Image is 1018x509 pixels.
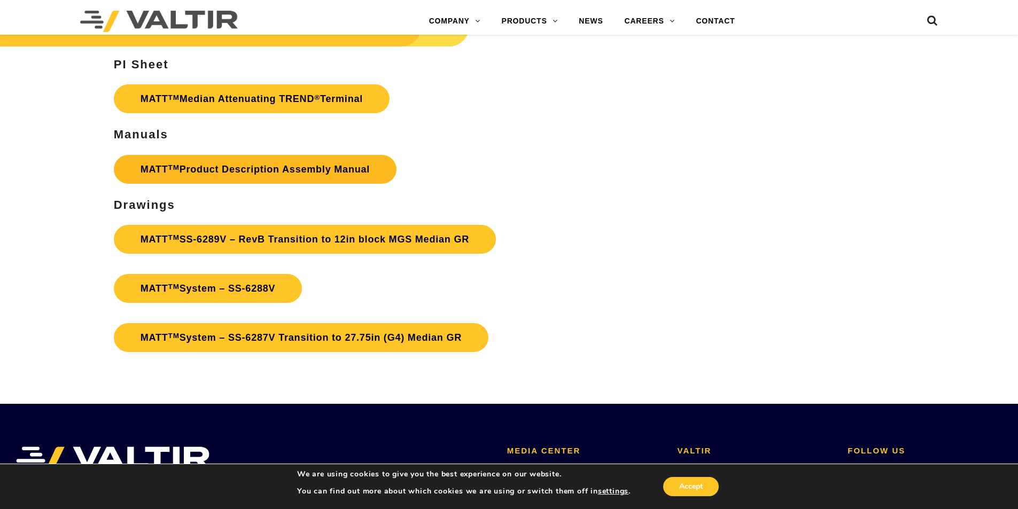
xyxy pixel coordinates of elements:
a: MATTTMProduct Description Assembly Manual [114,155,397,184]
sup: TM [168,93,180,101]
a: PRODUCTS [491,11,569,32]
button: Accept [663,477,719,496]
sup: TM [168,283,180,291]
sup: TM [168,233,180,241]
img: VALTIR [16,447,210,473]
a: MATTTMSystem – SS-6287V Transition to 27.75in (G4) Median GR [114,323,488,352]
a: MATTTMMedian Attenuating TREND®Terminal [114,84,390,113]
sup: TM [168,332,180,340]
h2: MEDIA CENTER [507,447,662,456]
strong: Manuals [114,128,168,141]
button: settings [598,487,628,496]
a: NEWS [568,11,613,32]
h2: FOLLOW US [848,447,1002,456]
p: You can find out more about which cookies we are using or switch them off in . [297,487,631,496]
h2: VALTIR [678,447,832,456]
a: CONTACT [685,11,745,32]
strong: Drawings [114,198,175,212]
sup: TM [168,163,180,171]
img: Valtir [80,11,238,32]
a: MATTTMSystem – SS-6288V [114,274,302,303]
a: CAREERS [614,11,686,32]
a: MATTTMSS-6289V – RevB Transition to 12in block MGS Median GR [114,225,496,254]
p: We are using cookies to give you the best experience on our website. [297,469,631,479]
a: COMPANY [418,11,491,32]
sup: ® [314,93,320,101]
strong: PI Sheet [114,58,169,71]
